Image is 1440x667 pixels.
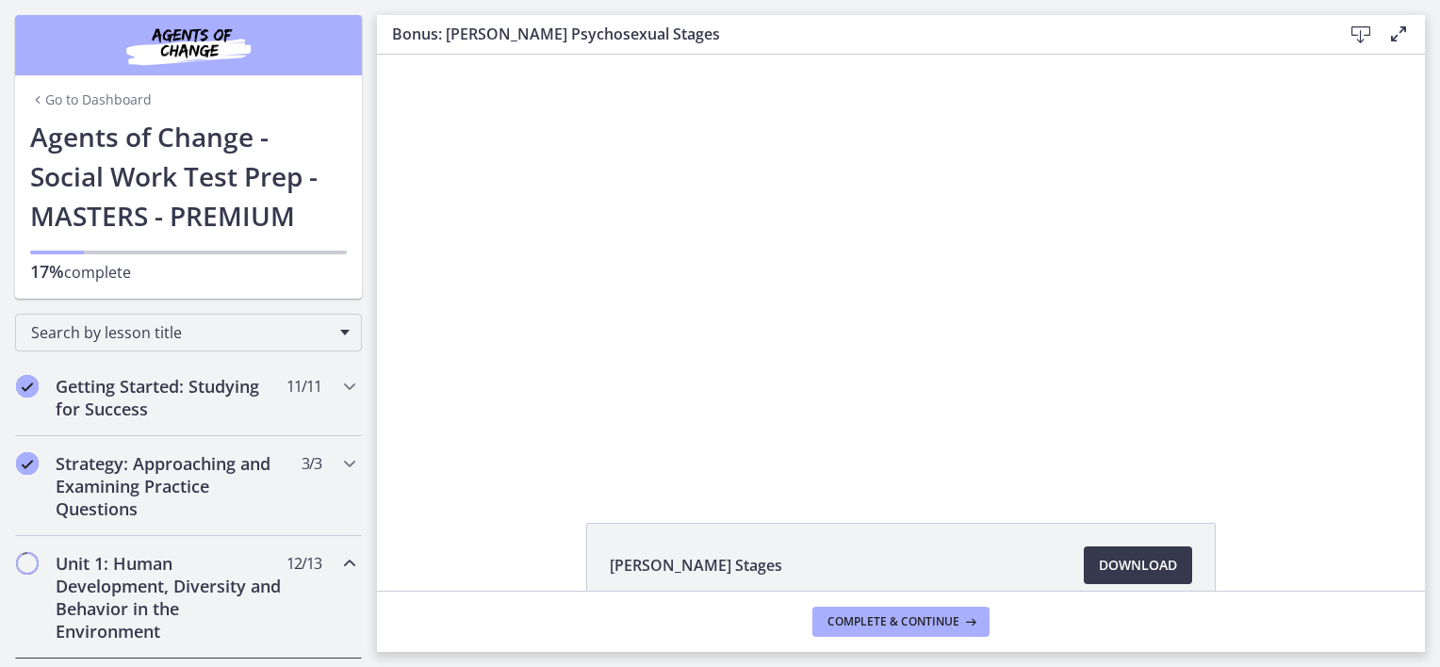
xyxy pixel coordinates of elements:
span: 11 / 11 [286,375,321,398]
a: Go to Dashboard [30,90,152,109]
span: Search by lesson title [31,322,331,343]
img: Agents of Change [75,23,302,68]
h1: Agents of Change - Social Work Test Prep - MASTERS - PREMIUM [30,117,347,236]
span: [PERSON_NAME] Stages [610,554,782,577]
span: 3 / 3 [302,452,321,475]
span: 17% [30,260,64,283]
span: Complete & continue [827,614,959,629]
a: Download [1084,546,1192,584]
p: complete [30,260,347,284]
i: Completed [16,452,39,475]
span: 12 / 13 [286,552,321,575]
h3: Bonus: [PERSON_NAME] Psychosexual Stages [392,23,1312,45]
iframe: Video Lesson [377,55,1425,480]
i: Completed [16,375,39,398]
span: Download [1099,554,1177,577]
div: Search by lesson title [15,314,362,351]
h2: Strategy: Approaching and Examining Practice Questions [56,452,286,520]
h2: Getting Started: Studying for Success [56,375,286,420]
button: Complete & continue [812,607,990,637]
h2: Unit 1: Human Development, Diversity and Behavior in the Environment [56,552,286,643]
